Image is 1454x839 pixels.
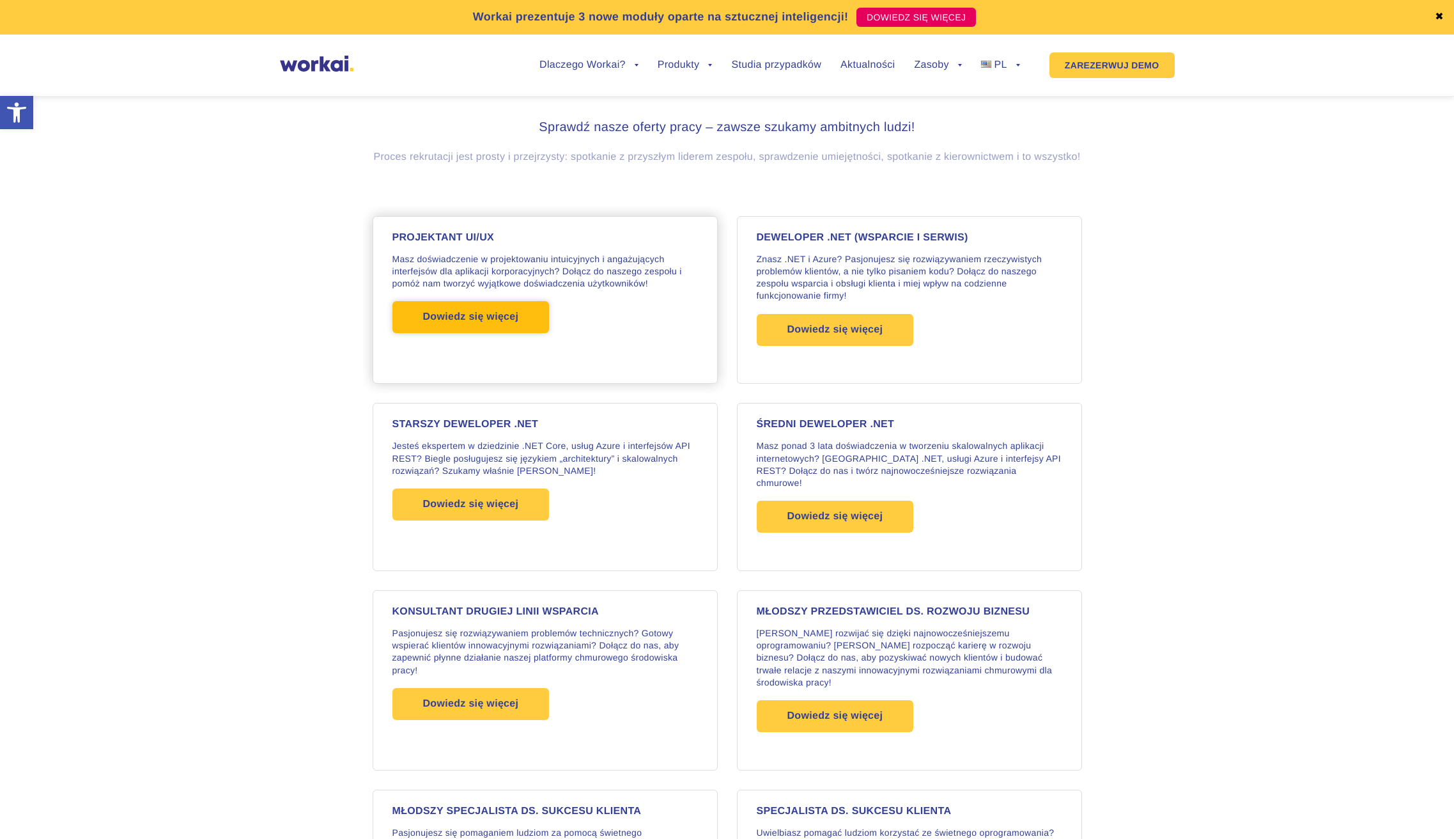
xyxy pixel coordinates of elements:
[840,60,895,70] a: Aktualności
[856,8,976,27] a: DOWIEDZ SIĘ WIĘCEJ
[363,581,727,780] a: KONSULTANT DRUGIEJ LINII WSPARCIA Pasjonujesz się rozwiązywaniem problemów technicznych? Gotowy w...
[1049,52,1175,78] a: ZAREZERWUJ DEMO
[423,698,519,709] font: Dowiedz się więcej
[373,152,1080,162] font: Proces rekrutacji jest prosty i przejrzysty: spotkanie z przyszłym liderem zespołu, sprawdzenie u...
[787,511,883,522] font: Dowiedz się więcej
[727,393,1092,581] a: ŚREDNI DEWELOPER .NET Masz ponad 3 lata doświadczenia w tworzeniu skalowalnych aplikacji internet...
[731,59,821,70] font: Studia przypadków
[787,324,883,335] font: Dowiedz się więcej
[423,311,519,322] font: Dowiedz się więcej
[727,207,1092,394] a: DEWELOPER .NET (wsparcie i serwis) Znasz .NET i Azure? Pasjonujesz się rozwiązywaniem rzeczywisty...
[363,393,727,581] a: STARSZY DEWELOPER .NET Jesteś ekspertem w dziedzinie .NET Core, usług Azure i interfejsów API RES...
[867,12,966,22] font: DOWIEDZ SIĘ WIĘCEJ
[757,606,1030,617] font: Młodszy Przedstawiciel ds. Rozwoju Biznesu
[473,10,849,23] font: Workai prezentuje 3 nowe moduły oparte na sztucznej inteligencji!
[787,710,883,721] font: Dowiedz się więcej
[392,254,682,288] font: Masz doświadczenie w projektowaniu intuicyjnych i angażujących interfejsów dla aplikacji korporac...
[840,59,895,70] font: Aktualności
[392,806,642,817] font: MŁODSZY SPECJALISTA DS. SUKCESU KLIENTA
[757,232,968,243] font: DEWELOPER .NET (wsparcie i serwis)
[539,120,915,134] font: Sprawdź nasze oferty pracy – zawsze szukamy ambitnych ludzi!
[731,60,821,70] a: Studia przypadków
[392,606,599,617] font: KONSULTANT DRUGIEJ LINII WSPARCIA
[363,207,727,394] a: PROJEKTANT UI/UX Masz doświadczenie w projektowaniu intuicyjnych i angażujących interfejsów dla a...
[1065,60,1159,70] font: ZAREZERWUJ DEMO
[727,581,1092,780] a: Młodszy Przedstawiciel ds. Rozwoju Biznesu [PERSON_NAME] rozwijać się dzięki najnowocześniejszemu...
[757,441,1061,488] font: Masz ponad 3 lata doświadczenia w tworzeniu skalowalnych aplikacji internetowych? [GEOGRAPHIC_DAT...
[539,59,626,70] font: Dlaczego Workai?
[994,59,1007,70] font: PL
[658,59,700,70] font: Produkty
[392,419,539,430] font: STARSZY DEWELOPER .NET
[1435,12,1444,22] a: ✖
[914,59,948,70] font: Zasoby
[423,499,519,510] font: Dowiedz się więcej
[757,806,952,817] font: SPECJALISTA DS. SUKCESU KLIENTA
[392,441,690,475] font: Jesteś ekspertem w dziedzinie .NET Core, usług Azure i interfejsów API REST? Biegle posługujesz s...
[392,232,495,243] font: PROJEKTANT UI/UX
[757,628,1053,687] font: [PERSON_NAME] rozwijać się dzięki najnowocześniejszemu oprogramowaniu? [PERSON_NAME] rozpocząć ka...
[392,628,679,675] font: Pasjonujesz się rozwiązywaniem problemów technicznych? Gotowy wspierać klientów innowacyjnymi roz...
[658,60,713,70] a: Produkty
[757,254,1042,301] font: Znasz .NET i Azure? Pasjonujesz się rozwiązywaniem rzeczywistych problemów klientów, a nie tylko ...
[757,419,895,430] font: ŚREDNI DEWELOPER .NET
